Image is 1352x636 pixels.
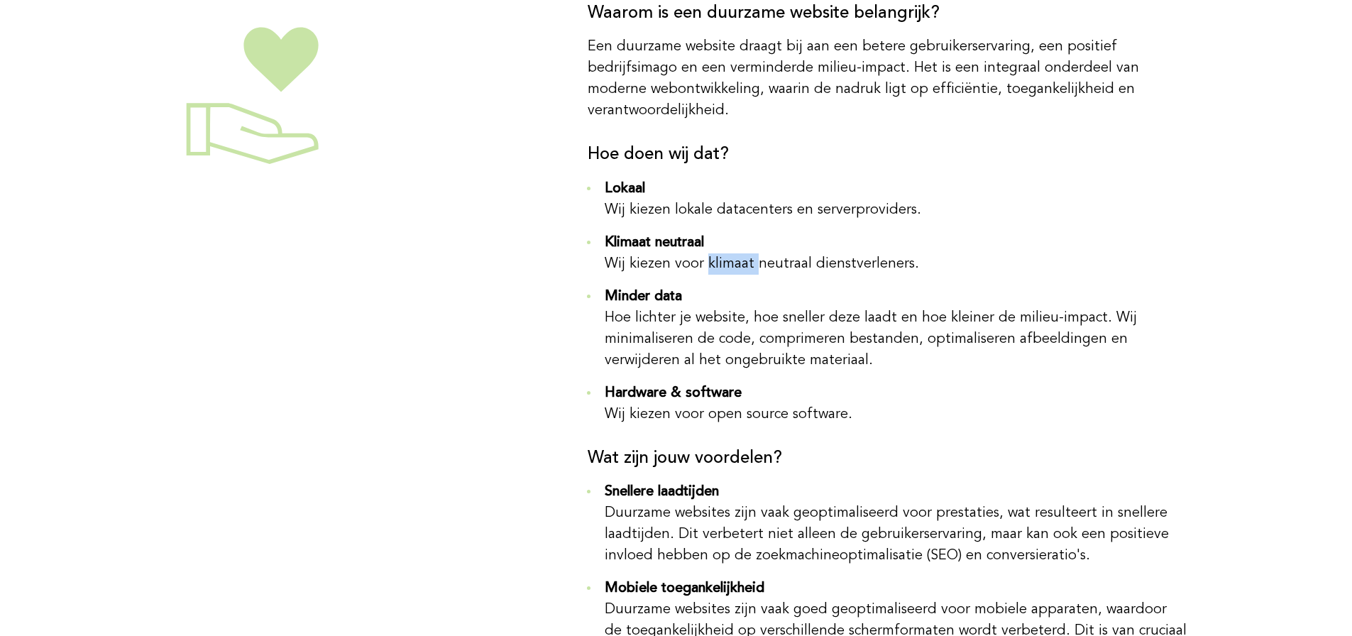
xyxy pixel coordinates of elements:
[588,448,1187,470] h4: Wat zijn jouw voordelen?
[605,581,764,596] b: Mobiele toegankelijkheid
[588,144,1187,166] h4: Hoe doen wij dat?
[599,232,1187,275] li: Wij kiezen voor klimaat neutraal dienstverleners.
[605,386,742,400] b: Hardware & software
[605,485,719,499] b: Snellere laadtijden
[588,36,1187,121] p: Een duurzame website draagt bij aan een betere gebruikerservaring, een positief bedrijfsimago en ...
[605,290,682,304] b: Minder data
[599,286,1187,371] li: Hoe lichter je website, hoe sneller deze laadt en hoe kleiner de milieu-impact. Wij minimaliseren...
[599,481,1187,566] li: Duurzame websites zijn vaak geoptimaliseerd voor prestaties, wat resulteert in snellere laadtijde...
[599,383,1187,425] li: Wij kiezen voor open source software.
[588,3,1187,25] h4: Waarom is een duurzame website belangrijk?
[599,178,1187,221] li: Wij kiezen lokale datacenters en serverproviders.
[605,236,704,250] b: Klimaat neutraal
[605,182,645,196] b: Lokaal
